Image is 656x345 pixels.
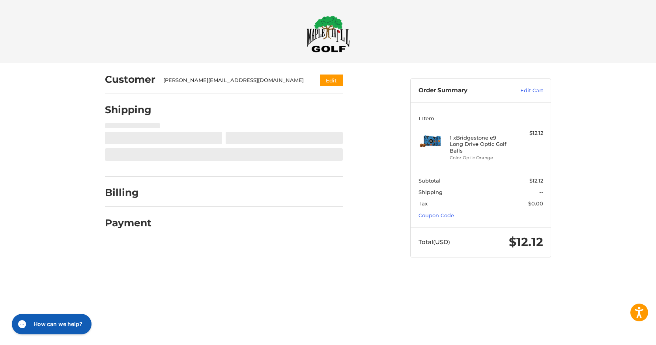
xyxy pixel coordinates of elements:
span: Subtotal [419,177,441,184]
span: Total (USD) [419,238,450,246]
span: Tax [419,200,428,207]
button: Edit [320,75,343,86]
h2: Payment [105,217,151,229]
span: $12.12 [529,177,543,184]
div: $12.12 [512,129,543,137]
span: Shipping [419,189,443,195]
span: $0.00 [528,200,543,207]
h2: Billing [105,186,151,199]
div: [PERSON_NAME][EMAIL_ADDRESS][DOMAIN_NAME] [163,76,305,84]
h3: Order Summary [419,87,503,95]
iframe: Gorgias live chat messenger [8,311,94,337]
img: Maple Hill Golf [307,15,350,52]
a: Edit Cart [503,87,543,95]
h4: 1 x Bridgestone e9 Long Drive Optic Golf Balls [450,134,510,154]
h2: Customer [105,73,155,86]
a: Coupon Code [419,212,454,218]
span: -- [539,189,543,195]
span: $12.12 [509,235,543,249]
h3: 1 Item [419,115,543,121]
li: Color Optic Orange [450,155,510,161]
h2: Shipping [105,104,151,116]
